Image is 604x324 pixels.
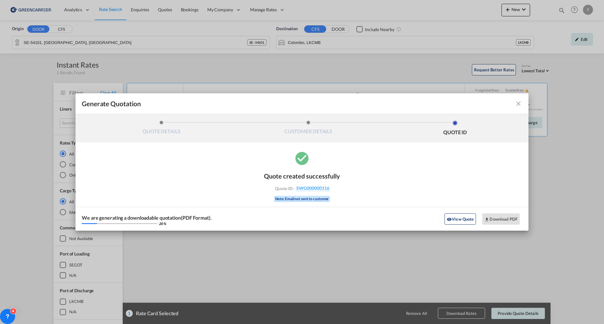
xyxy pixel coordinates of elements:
[88,120,235,137] li: QUOTE DETAILS
[75,93,528,231] md-dialog: Generate QuotationQUOTE ...
[515,100,522,107] md-icon: icon-close fg-AAA8AD cursor m-0
[266,185,338,191] div: Quote ID :
[447,217,452,222] md-icon: icon-eye
[382,120,528,137] li: QUOTE ID
[159,222,166,225] div: 20 %
[274,196,330,202] div: Note: Email not sent to customer
[82,215,212,220] div: We are generating a downloadable quotation(PDF Format).
[484,217,489,222] md-icon: icon-download
[482,213,520,225] button: Download PDF
[445,213,476,225] button: icon-eyeView Quote
[264,172,340,180] div: Quote created successfully
[296,185,329,191] span: SWG000000116
[294,150,310,166] md-icon: icon-checkbox-marked-circle
[235,120,382,137] li: CUSTOMER DETAILS
[82,100,141,108] span: Generate Quotation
